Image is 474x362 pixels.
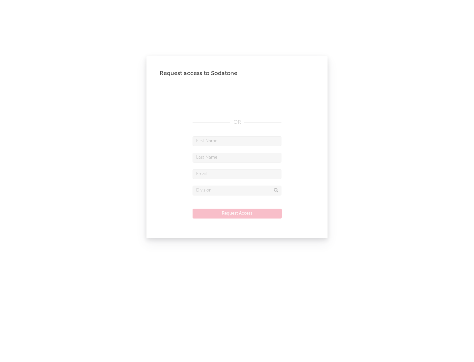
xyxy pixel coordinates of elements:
input: First Name [193,136,281,146]
div: OR [193,118,281,126]
input: Division [193,186,281,195]
input: Email [193,169,281,179]
button: Request Access [193,209,282,219]
input: Last Name [193,153,281,163]
div: Request access to Sodatone [160,69,314,77]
